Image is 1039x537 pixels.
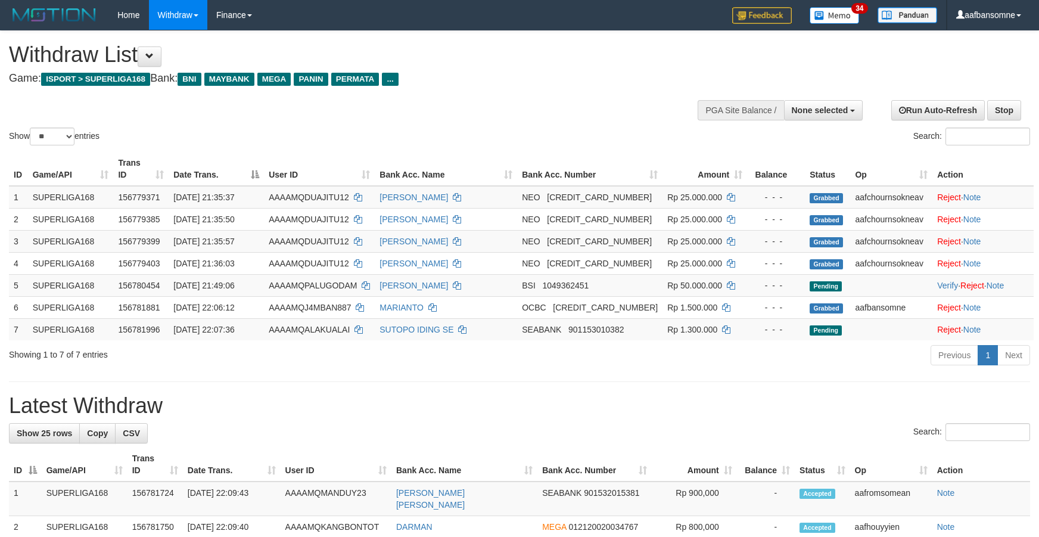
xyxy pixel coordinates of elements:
div: - - - [752,235,800,247]
span: Copy 5859457140486971 to clipboard [547,193,652,202]
td: · [932,318,1034,340]
span: AAAAMQDUAJITU12 [269,215,349,224]
div: Showing 1 to 7 of 7 entries [9,344,424,361]
h4: Game: Bank: [9,73,681,85]
a: Previous [931,345,978,365]
td: aafchournsokneav [850,186,932,209]
th: Bank Acc. Number: activate to sort column ascending [537,448,652,482]
button: None selected [784,100,863,120]
a: [PERSON_NAME] [379,281,448,290]
label: Search: [913,423,1030,441]
span: Copy [87,429,108,438]
span: Rp 50.000.000 [667,281,722,290]
td: SUPERLIGA168 [28,318,114,340]
span: OCBC [522,303,546,312]
div: PGA Site Balance / [698,100,783,120]
span: Copy 5859457140486971 to clipboard [547,259,652,268]
td: 6 [9,296,28,318]
span: Show 25 rows [17,429,72,438]
td: 156781724 [127,482,183,516]
span: 156781881 [118,303,160,312]
th: Balance [747,152,805,186]
input: Search: [945,128,1030,145]
td: SUPERLIGA168 [42,482,127,516]
th: Balance: activate to sort column ascending [737,448,795,482]
td: SUPERLIGA168 [28,274,114,296]
a: Note [963,259,981,268]
th: ID [9,152,28,186]
span: Copy 901532015381 to clipboard [584,488,639,498]
span: Accepted [800,523,835,533]
img: Button%20Memo.svg [810,7,860,24]
span: AAAAMQALAKUALAI [269,325,350,334]
span: PERMATA [331,73,379,86]
span: MEGA [257,73,291,86]
td: aafchournsokneav [850,252,932,274]
a: [PERSON_NAME] [379,259,448,268]
span: NEO [522,237,540,246]
td: SUPERLIGA168 [28,252,114,274]
span: Grabbed [810,193,843,203]
td: aafbansomne [850,296,932,318]
th: Status: activate to sort column ascending [795,448,850,482]
span: Rp 25.000.000 [667,237,722,246]
a: Note [937,488,955,498]
span: [DATE] 21:36:03 [173,259,234,268]
span: 156779385 [118,215,160,224]
td: 1 [9,186,28,209]
span: 156780454 [118,281,160,290]
span: None selected [792,105,848,115]
a: Verify [937,281,958,290]
span: Rp 25.000.000 [667,193,722,202]
th: Game/API: activate to sort column ascending [42,448,127,482]
a: Note [963,303,981,312]
span: Rp 1.300.000 [667,325,717,334]
span: Copy 901153010382 to clipboard [568,325,624,334]
th: Date Trans.: activate to sort column ascending [183,448,281,482]
span: 34 [851,3,867,14]
a: Note [937,522,955,532]
span: [DATE] 21:49:06 [173,281,234,290]
h1: Latest Withdraw [9,394,1030,418]
a: [PERSON_NAME] [PERSON_NAME] [396,488,465,510]
a: SUTOPO IDING SE [379,325,453,334]
td: AAAAMQMANDUY23 [281,482,391,516]
a: Note [987,281,1004,290]
th: Trans ID: activate to sort column ascending [113,152,169,186]
td: 4 [9,252,28,274]
span: Copy 5859457140486971 to clipboard [547,215,652,224]
a: Reject [937,325,961,334]
span: 156779403 [118,259,160,268]
select: Showentries [30,128,74,145]
a: MARIANTO [379,303,424,312]
label: Search: [913,128,1030,145]
span: Rp 1.500.000 [667,303,717,312]
span: NEO [522,259,540,268]
th: Date Trans.: activate to sort column descending [169,152,264,186]
span: CSV [123,429,140,438]
span: MEGA [542,522,566,532]
a: Run Auto-Refresh [891,100,985,120]
th: Op: activate to sort column ascending [850,152,932,186]
td: aafromsomean [850,482,932,516]
a: Next [997,345,1030,365]
img: panduan.png [878,7,937,23]
div: - - - [752,324,800,336]
span: Accepted [800,489,835,499]
th: Op: activate to sort column ascending [850,448,932,482]
td: · [932,252,1034,274]
a: Note [963,215,981,224]
th: User ID: activate to sort column ascending [281,448,391,482]
span: BNI [178,73,201,86]
span: Grabbed [810,237,843,247]
a: Stop [987,100,1021,120]
th: Bank Acc. Name: activate to sort column ascending [375,152,517,186]
input: Search: [945,423,1030,441]
span: Copy 693816522488 to clipboard [553,303,658,312]
span: NEO [522,215,540,224]
td: Rp 900,000 [652,482,737,516]
td: 2 [9,208,28,230]
span: MAYBANK [204,73,254,86]
span: Grabbed [810,215,843,225]
span: AAAAMQDUAJITU12 [269,193,349,202]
